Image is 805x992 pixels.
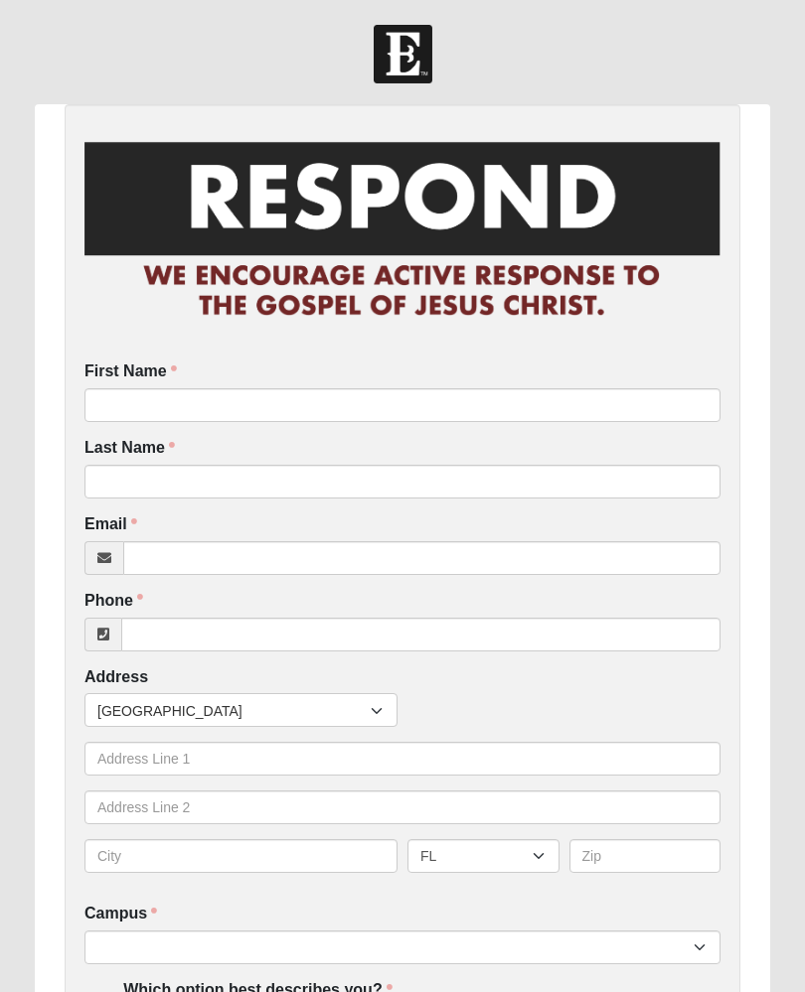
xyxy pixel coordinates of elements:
[84,590,143,613] label: Phone
[84,437,175,460] label: Last Name
[84,839,398,873] input: City
[84,513,137,536] label: Email
[84,360,177,383] label: First Name
[84,903,157,925] label: Campus
[374,25,432,83] img: Church of Eleven22 Logo
[84,790,721,824] input: Address Line 2
[84,124,721,337] img: RespondCardHeader.png
[84,666,148,689] label: Address
[84,742,721,776] input: Address Line 1
[97,694,371,728] span: [GEOGRAPHIC_DATA]
[569,839,722,873] input: Zip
